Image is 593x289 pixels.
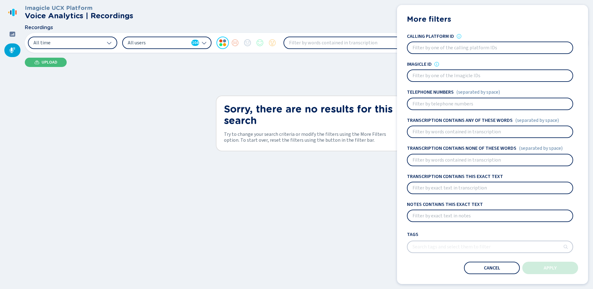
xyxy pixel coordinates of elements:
span: All time [33,40,51,45]
span: (separated by space) [456,89,500,95]
h4: Transcription contains this exact text [407,174,503,179]
input: Filter by exact text in transcription [408,182,573,193]
svg: chevron-down [202,40,207,45]
input: Filter by words contained in transcription [408,126,573,137]
span: (separated by space) [519,145,563,151]
div: IDs assigned to recordings by the PBX. They vary depending on the recording technology used. When... [457,34,461,39]
h4: Imagicle ID [407,61,432,67]
svg: chevron-down [107,40,112,45]
h4: Notes contains this exact text [407,202,483,207]
span: Apply [544,265,557,270]
span: 104 [192,40,198,46]
div: IDs assigned to recordings by the Imagilcle UC Suite, and they vary depending. When available, th... [434,62,439,67]
input: Filter by one of the Imagicle IDs [408,70,573,81]
input: Filter by words contained in transcription [408,154,573,166]
button: Cancel [464,262,520,274]
span: (separated by space) [515,118,559,123]
h4: Telephone numbers [407,89,454,95]
span: Tags [407,231,418,238]
svg: info-circle [457,34,461,39]
div: Recordings [4,43,20,57]
svg: cloud-upload [34,60,39,65]
h2: More filters [407,15,578,24]
svg: info-circle [434,62,439,67]
button: All time [28,37,117,49]
svg: mic-fill [9,47,16,53]
button: Upload [25,58,67,67]
button: Apply [522,262,578,274]
span: Cancel [484,265,500,270]
h4: Transcription contains any of these words [407,118,513,123]
input: Filter by one of the calling platform IDs [408,42,573,53]
span: Upload [42,60,57,65]
h4: Calling platform ID [407,33,454,39]
input: Search tags and select them to filter [408,241,573,252]
h4: Transcription contains none of these words [407,145,516,151]
svg: search [563,244,568,249]
input: Filter by words contained in transcription [284,37,506,48]
input: Filter by telephone numbers [408,98,573,109]
h3: Imagicle UCX Platform [25,5,133,11]
div: Dashboard [4,27,20,41]
span: All users [128,39,189,46]
h2: Voice Analytics | Recordings [25,11,133,20]
input: Filter by exact text in notes [408,210,573,221]
svg: dashboard-filled [9,31,16,37]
